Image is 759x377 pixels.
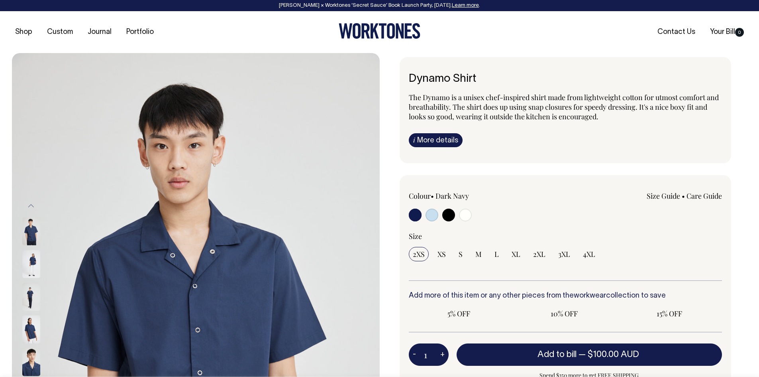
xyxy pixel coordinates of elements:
span: 15% OFF [623,309,716,318]
a: Portfolio [123,26,157,39]
input: 5% OFF [409,306,509,321]
span: 5% OFF [413,309,505,318]
a: Shop [12,26,35,39]
img: dark-navy [22,348,40,376]
a: Custom [44,26,76,39]
button: - [409,347,420,363]
input: 15% OFF [619,306,720,321]
a: iMore details [409,133,463,147]
span: 4XL [583,249,595,259]
div: Size [409,231,722,241]
span: $100.00 AUD [588,351,639,359]
span: 2XS [413,249,425,259]
input: L [490,247,503,261]
div: Colour [409,191,534,201]
input: 4XL [579,247,599,261]
span: L [494,249,499,259]
input: 10% OFF [514,306,614,321]
a: Journal [84,26,115,39]
a: workwear [574,292,606,299]
span: 10% OFF [518,309,610,318]
a: Learn more [452,3,479,8]
button: Previous [25,197,37,215]
label: Dark Navy [435,191,469,201]
h6: Dynamo Shirt [409,73,722,85]
h6: Add more of this item or any other pieces from the collection to save [409,292,722,300]
a: Your Bill0 [707,26,747,39]
img: dark-navy [22,282,40,310]
button: Add to bill —$100.00 AUD [457,343,722,366]
span: — [579,351,641,359]
div: [PERSON_NAME] × Worktones ‘Secret Sauce’ Book Launch Party, [DATE]. . [8,3,751,8]
a: Size Guide [647,191,680,201]
input: M [471,247,486,261]
span: XS [437,249,446,259]
span: • [682,191,685,201]
input: XS [433,247,450,261]
span: • [431,191,434,201]
span: i [413,136,415,144]
span: 0 [735,28,744,37]
input: 3XL [554,247,574,261]
button: + [436,347,449,363]
span: 2XL [533,249,545,259]
span: M [475,249,482,259]
img: dark-navy [22,315,40,343]
span: 3XL [558,249,570,259]
input: S [455,247,467,261]
span: The Dynamo is a unisex chef-inspired shirt made from lightweight cotton for utmost comfort and br... [409,93,719,121]
span: XL [512,249,520,259]
img: dark-navy [22,250,40,278]
input: XL [508,247,524,261]
a: Contact Us [654,26,698,39]
span: S [459,249,463,259]
span: Add to bill [537,351,577,359]
a: Care Guide [686,191,722,201]
img: dark-navy [22,217,40,245]
input: 2XL [529,247,549,261]
input: 2XS [409,247,429,261]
